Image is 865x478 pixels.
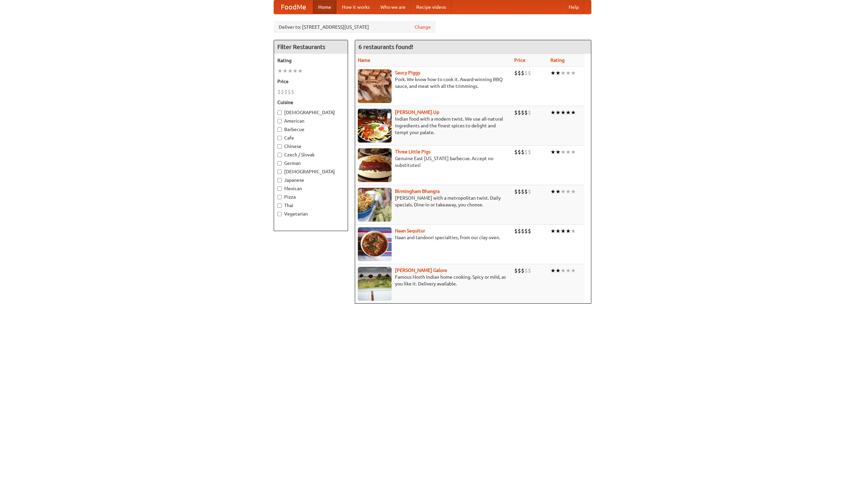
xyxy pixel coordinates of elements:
[571,69,576,77] li: ★
[528,69,531,77] li: $
[395,268,447,273] a: [PERSON_NAME] Galore
[514,188,518,195] li: $
[566,227,571,235] li: ★
[313,0,337,14] a: Home
[528,109,531,116] li: $
[524,227,528,235] li: $
[518,267,521,274] li: $
[277,203,282,208] input: Thai
[277,151,344,158] label: Czech / Slovak
[277,185,344,192] label: Mexican
[277,212,282,216] input: Vegetarian
[521,267,524,274] li: $
[277,67,282,75] li: ★
[277,118,344,124] label: American
[277,127,282,132] input: Barbecue
[566,69,571,77] li: ★
[277,161,282,166] input: German
[524,188,528,195] li: $
[395,188,440,194] a: Birmingham Bhangra
[571,227,576,235] li: ★
[274,21,436,33] div: Deliver to: [STREET_ADDRESS][US_STATE]
[571,109,576,116] li: ★
[521,69,524,77] li: $
[277,144,282,149] input: Chinese
[555,267,561,274] li: ★
[277,202,344,209] label: Thai
[277,134,344,141] label: Cafe
[359,44,413,50] ng-pluralize: 6 restaurants found!
[395,109,439,115] a: [PERSON_NAME] Up
[277,88,281,96] li: $
[518,188,521,195] li: $
[521,227,524,235] li: $
[293,67,298,75] li: ★
[524,267,528,274] li: $
[566,109,571,116] li: ★
[528,267,531,274] li: $
[288,67,293,75] li: ★
[518,109,521,116] li: $
[528,227,531,235] li: $
[358,195,509,208] p: [PERSON_NAME] with a metropolitan twist. Daily specials. Dine-in or takeaway, you choose.
[277,194,344,200] label: Pizza
[518,69,521,77] li: $
[395,70,420,75] b: Saucy Piggy
[358,69,392,103] img: saucy.jpg
[274,0,313,14] a: FoodMe
[277,153,282,157] input: Czech / Slovak
[550,69,555,77] li: ★
[358,109,392,143] img: curryup.jpg
[277,177,344,183] label: Japanese
[411,0,451,14] a: Recipe videos
[521,188,524,195] li: $
[358,267,392,301] img: currygalore.jpg
[277,110,282,115] input: [DEMOGRAPHIC_DATA]
[277,210,344,217] label: Vegetarian
[288,88,291,96] li: $
[282,67,288,75] li: ★
[561,109,566,116] li: ★
[277,99,344,106] h5: Cuisine
[518,148,521,156] li: $
[358,116,509,136] p: Indian food with a modern twist. We use all-natural ingredients and the finest spices to delight ...
[550,57,565,63] a: Rating
[550,109,555,116] li: ★
[555,109,561,116] li: ★
[358,76,509,90] p: Pork. We know how to cook it. Award-winning BBQ sauce, and meat with all the trimmings.
[358,188,392,222] img: bhangra.jpg
[291,88,294,96] li: $
[514,267,518,274] li: $
[566,148,571,156] li: ★
[514,109,518,116] li: $
[277,170,282,174] input: [DEMOGRAPHIC_DATA]
[561,227,566,235] li: ★
[563,0,584,14] a: Help
[555,227,561,235] li: ★
[277,178,282,182] input: Japanese
[555,188,561,195] li: ★
[277,78,344,85] h5: Price
[358,234,509,241] p: Naan and tandoori specialties, from our clay oven.
[395,228,425,233] a: Naan Sequitur
[358,274,509,287] p: Famous North Indian home cooking. Spicy or mild, as you like it. Delivery available.
[284,88,288,96] li: $
[337,0,375,14] a: How it works
[277,186,282,191] input: Mexican
[550,188,555,195] li: ★
[561,69,566,77] li: ★
[514,227,518,235] li: $
[528,188,531,195] li: $
[555,69,561,77] li: ★
[571,188,576,195] li: ★
[277,160,344,167] label: German
[550,227,555,235] li: ★
[518,227,521,235] li: $
[521,148,524,156] li: $
[571,148,576,156] li: ★
[358,57,370,63] a: Name
[561,188,566,195] li: ★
